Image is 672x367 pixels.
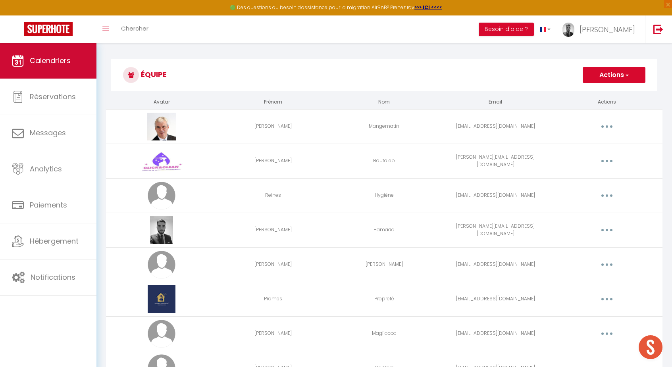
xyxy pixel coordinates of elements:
[30,236,79,246] span: Hébergement
[440,247,551,282] td: [EMAIL_ADDRESS][DOMAIN_NAME]
[329,247,440,282] td: [PERSON_NAME]
[148,285,175,313] img: 17006644510115.png
[148,251,175,279] img: avatar.png
[217,247,328,282] td: [PERSON_NAME]
[329,213,440,247] td: Hamada
[150,216,173,244] img: 17078529587481.jpeg
[30,92,76,102] span: Réservations
[329,109,440,144] td: Mangematin
[329,316,440,351] td: Magliocca
[479,23,534,36] button: Besoin d'aide ?
[329,282,440,316] td: Propreté
[440,178,551,213] td: [EMAIL_ADDRESS][DOMAIN_NAME]
[639,335,662,359] div: Ouvrir le chat
[148,182,175,209] img: avatar.png
[31,272,75,282] span: Notifications
[440,282,551,316] td: [EMAIL_ADDRESS][DOMAIN_NAME]
[440,144,551,178] td: [PERSON_NAME][EMAIL_ADDRESS][DOMAIN_NAME]
[562,23,574,37] img: ...
[217,95,328,109] th: Prénom
[217,316,328,351] td: [PERSON_NAME]
[147,113,176,140] img: 17078507191691.jpeg
[111,59,657,91] h3: Équipe
[217,144,328,178] td: [PERSON_NAME]
[329,178,440,213] td: Hygiène
[556,15,645,43] a: ... [PERSON_NAME]
[583,67,645,83] button: Actions
[30,128,66,138] span: Messages
[329,95,440,109] th: Nom
[30,56,71,65] span: Calendriers
[115,15,154,43] a: Chercher
[30,200,67,210] span: Paiements
[30,164,62,174] span: Analytics
[106,95,217,109] th: Avatar
[580,25,635,35] span: [PERSON_NAME]
[217,213,328,247] td: [PERSON_NAME]
[440,95,551,109] th: Email
[414,4,442,11] a: >>> ICI <<<<
[217,282,328,316] td: Promes
[24,22,73,36] img: Super Booking
[139,147,184,175] img: 17078512739912.jpg
[653,24,663,34] img: logout
[217,109,328,144] td: [PERSON_NAME]
[440,316,551,351] td: [EMAIL_ADDRESS][DOMAIN_NAME]
[440,109,551,144] td: [EMAIL_ADDRESS][DOMAIN_NAME]
[148,320,175,348] img: avatar.png
[329,144,440,178] td: Boutaleb
[551,95,662,109] th: Actions
[440,213,551,247] td: [PERSON_NAME][EMAIL_ADDRESS][DOMAIN_NAME]
[121,24,148,33] span: Chercher
[217,178,328,213] td: Reines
